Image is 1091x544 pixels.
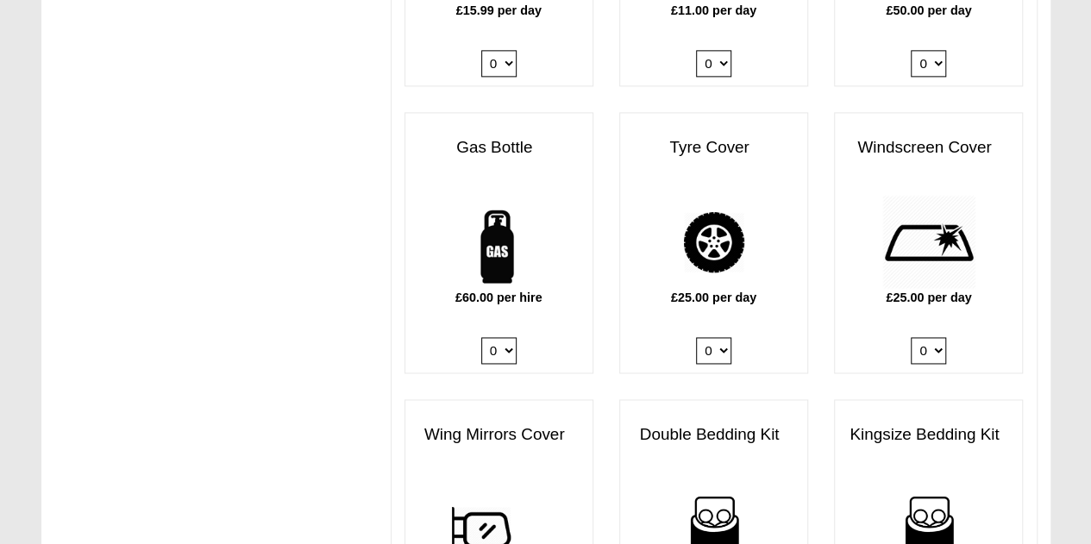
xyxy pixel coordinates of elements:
[835,130,1022,166] h3: Windscreen Cover
[671,291,756,304] b: £25.00 per day
[452,195,546,289] img: gas-bottle.png
[667,195,761,289] img: tyre.png
[886,3,971,17] b: £50.00 per day
[886,291,971,304] b: £25.00 per day
[405,130,593,166] h3: Gas Bottle
[456,3,542,17] b: £15.99 per day
[881,195,975,289] img: windscreen.png
[671,3,756,17] b: £11.00 per day
[835,417,1022,453] h3: Kingsize Bedding Kit
[620,130,807,166] h3: Tyre Cover
[405,417,593,453] h3: Wing Mirrors Cover
[455,291,542,304] b: £60.00 per hire
[620,417,807,453] h3: Double Bedding Kit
